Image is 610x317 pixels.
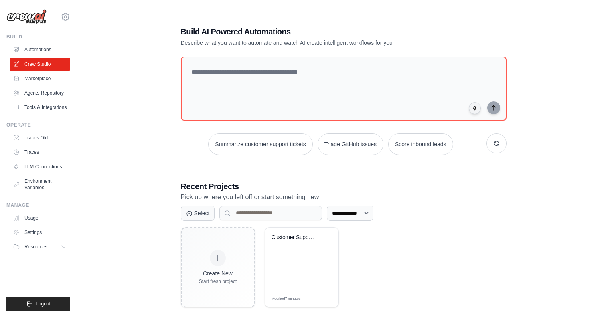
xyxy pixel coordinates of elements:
[10,101,70,114] a: Tools & Integrations
[272,234,320,241] div: Customer Support Ticket Automation
[486,133,507,153] button: Get new suggestions
[6,297,70,311] button: Logout
[10,160,70,173] a: LLM Connections
[10,226,70,239] a: Settings
[181,26,450,37] h1: Build AI Powered Automations
[181,39,450,47] p: Describe what you want to automate and watch AI create intelligent workflows for you
[318,133,383,155] button: Triage GitHub issues
[469,102,481,114] button: Click to speak your automation idea
[272,296,301,302] span: Modified 7 minutes
[36,301,51,307] span: Logout
[10,240,70,253] button: Resources
[10,146,70,159] a: Traces
[199,269,237,277] div: Create New
[6,122,70,128] div: Operate
[199,278,237,285] div: Start fresh project
[181,192,507,202] p: Pick up where you left off or start something new
[10,131,70,144] a: Traces Old
[181,206,215,221] button: Select
[6,202,70,208] div: Manage
[10,43,70,56] a: Automations
[10,175,70,194] a: Environment Variables
[6,9,47,24] img: Logo
[570,279,610,317] iframe: Chat Widget
[319,296,326,302] span: Edit
[10,58,70,71] a: Crew Studio
[388,133,453,155] button: Score inbound leads
[6,34,70,40] div: Build
[181,181,507,192] h3: Recent Projects
[10,87,70,99] a: Agents Repository
[208,133,312,155] button: Summarize customer support tickets
[10,72,70,85] a: Marketplace
[10,212,70,224] a: Usage
[24,244,47,250] span: Resources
